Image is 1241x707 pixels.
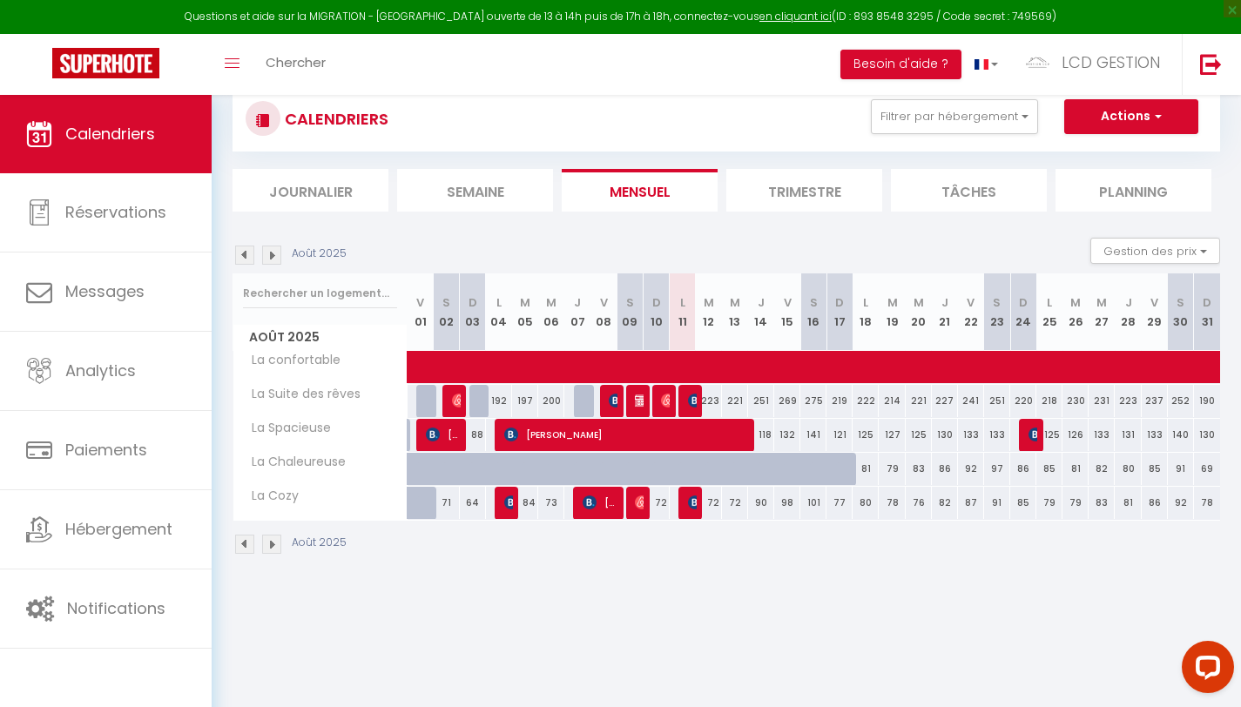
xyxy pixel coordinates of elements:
div: 97 [984,453,1010,485]
span: Fabrice Claire [688,384,697,417]
div: 125 [906,419,932,451]
div: 98 [774,487,800,519]
li: Planning [1056,169,1211,212]
span: [PERSON_NAME] [504,418,748,451]
div: 86 [1142,487,1168,519]
abbr: V [967,294,975,311]
div: 81 [1062,453,1089,485]
span: Messages [65,280,145,302]
abbr: V [1150,294,1158,311]
div: 69 [1194,453,1220,485]
a: ... LCD GESTION [1011,34,1182,95]
span: [PERSON_NAME] [661,384,670,417]
th: 03 [460,273,486,351]
div: 200 [538,385,564,417]
span: [PERSON_NAME] [452,384,461,417]
div: 133 [984,419,1010,451]
span: [PERSON_NAME] [609,384,617,417]
span: La Suite des rêves [236,385,365,404]
span: Hébergement [65,518,172,540]
th: 05 [512,273,538,351]
div: 190 [1194,385,1220,417]
div: 251 [748,385,774,417]
abbr: M [887,294,898,311]
div: 223 [696,385,722,417]
abbr: S [626,294,634,311]
abbr: S [1177,294,1184,311]
div: 82 [1089,453,1115,485]
div: 130 [1194,419,1220,451]
th: 13 [722,273,748,351]
th: 22 [958,273,984,351]
span: Paiements [65,439,147,461]
p: Août 2025 [292,246,347,262]
input: Rechercher un logement... [243,278,397,309]
div: 141 [800,419,826,451]
abbr: L [496,294,502,311]
th: 02 [434,273,460,351]
abbr: V [784,294,792,311]
th: 16 [800,273,826,351]
th: 28 [1115,273,1141,351]
div: 231 [1089,385,1115,417]
div: 85 [1142,453,1168,485]
abbr: M [730,294,740,311]
div: 71 [434,487,460,519]
div: 78 [1194,487,1220,519]
div: 219 [826,385,853,417]
div: 86 [1010,453,1036,485]
abbr: M [914,294,924,311]
div: 83 [906,453,932,485]
li: Tâches [891,169,1047,212]
img: ... [1024,50,1050,76]
div: 72 [696,487,722,519]
div: 72 [722,487,748,519]
abbr: M [1096,294,1107,311]
div: 133 [958,419,984,451]
div: 86 [932,453,958,485]
th: 04 [486,273,512,351]
div: 227 [932,385,958,417]
div: 81 [853,453,879,485]
div: 241 [958,385,984,417]
th: 20 [906,273,932,351]
div: 91 [1168,453,1194,485]
abbr: V [416,294,424,311]
div: 72 [643,487,669,519]
div: 192 [486,385,512,417]
abbr: J [758,294,765,311]
div: 79 [1036,487,1062,519]
div: 133 [1142,419,1168,451]
span: [PERSON_NAME] [688,486,697,519]
button: Filtrer par hébergement [871,99,1038,134]
p: Août 2025 [292,535,347,551]
th: 30 [1168,273,1194,351]
div: 275 [800,385,826,417]
div: 221 [906,385,932,417]
span: Réservations [65,201,166,223]
span: LCD GESTION [1062,51,1160,73]
th: 24 [1010,273,1036,351]
abbr: D [1203,294,1211,311]
th: 17 [826,273,853,351]
span: La confortable [236,351,345,370]
div: 132 [774,419,800,451]
div: 221 [722,385,748,417]
div: 125 [853,419,879,451]
abbr: J [1125,294,1132,311]
th: 10 [643,273,669,351]
th: 25 [1036,273,1062,351]
span: Chercher [266,53,326,71]
li: Mensuel [562,169,718,212]
button: Gestion des prix [1090,238,1220,264]
span: Notifications [67,597,165,619]
div: 84 [512,487,538,519]
span: La Cozy [236,487,303,506]
div: 64 [460,487,486,519]
th: 09 [617,273,643,351]
h3: CALENDRIERS [280,99,388,138]
div: 133 [1089,419,1115,451]
div: 101 [800,487,826,519]
div: 125 [1036,419,1062,451]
